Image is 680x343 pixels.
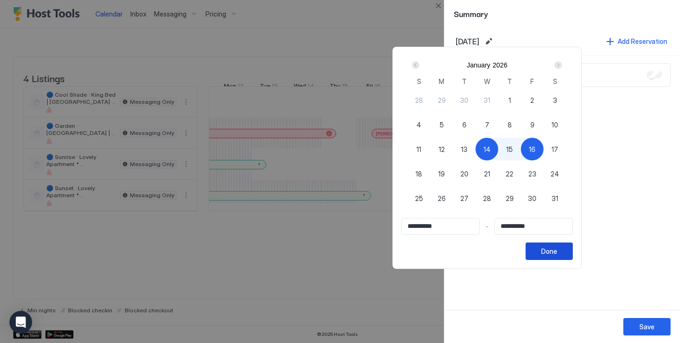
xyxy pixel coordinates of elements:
button: 5 [430,113,453,136]
span: 24 [551,169,559,179]
span: 10 [552,120,558,130]
button: 31 [476,89,498,111]
button: 4 [408,113,430,136]
button: 21 [476,162,498,185]
button: 28 [476,187,498,209]
button: 29 [430,89,453,111]
button: 7 [476,113,498,136]
div: Done [541,246,557,256]
span: 26 [438,193,446,203]
button: 15 [498,138,521,160]
input: Input Field [495,218,572,234]
span: 16 [529,144,535,154]
span: 12 [439,144,445,154]
span: 11 [416,144,421,154]
button: 14 [476,138,498,160]
button: 16 [521,138,544,160]
button: Prev [410,59,423,71]
span: 15 [506,144,513,154]
span: 23 [528,169,536,179]
button: 28 [408,89,430,111]
span: 21 [484,169,490,179]
button: 18 [408,162,430,185]
button: 29 [498,187,521,209]
button: 20 [453,162,476,185]
span: M [439,76,444,86]
button: 3 [544,89,566,111]
span: 1 [509,95,511,105]
button: 8 [498,113,521,136]
span: 31 [552,193,558,203]
span: 28 [483,193,491,203]
button: 30 [453,89,476,111]
div: Open Intercom Messenger [9,311,32,334]
span: 31 [484,95,490,105]
button: 13 [453,138,476,160]
button: 11 [408,138,430,160]
button: 25 [408,187,430,209]
span: 25 [415,193,423,203]
span: 3 [553,95,557,105]
button: 19 [430,162,453,185]
span: 13 [461,144,467,154]
span: S [417,76,421,86]
span: 7 [485,120,489,130]
span: 14 [484,144,491,154]
span: 27 [460,193,468,203]
button: 22 [498,162,521,185]
span: - [485,222,489,231]
span: 30 [460,95,468,105]
span: 30 [528,193,536,203]
span: 29 [506,193,514,203]
button: 6 [453,113,476,136]
button: Next [551,59,564,71]
span: W [484,76,490,86]
span: 8 [508,120,512,130]
span: F [530,76,534,86]
span: 2 [530,95,534,105]
button: 31 [544,187,566,209]
span: T [462,76,467,86]
span: 20 [460,169,468,179]
button: January [467,61,490,69]
span: 18 [416,169,422,179]
span: 17 [552,144,558,154]
button: 17 [544,138,566,160]
span: S [553,76,557,86]
span: 4 [416,120,421,130]
button: 24 [544,162,566,185]
button: 30 [521,187,544,209]
span: 6 [462,120,467,130]
button: 1 [498,89,521,111]
span: 5 [440,120,444,130]
button: 26 [430,187,453,209]
input: Input Field [402,218,479,234]
button: 27 [453,187,476,209]
button: Done [526,243,573,260]
button: 2026 [493,61,507,69]
span: 28 [415,95,423,105]
span: 22 [506,169,513,179]
span: T [507,76,512,86]
button: 10 [544,113,566,136]
span: 19 [438,169,445,179]
span: 9 [530,120,535,130]
button: 9 [521,113,544,136]
button: 12 [430,138,453,160]
span: 29 [438,95,446,105]
button: 23 [521,162,544,185]
button: 2 [521,89,544,111]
